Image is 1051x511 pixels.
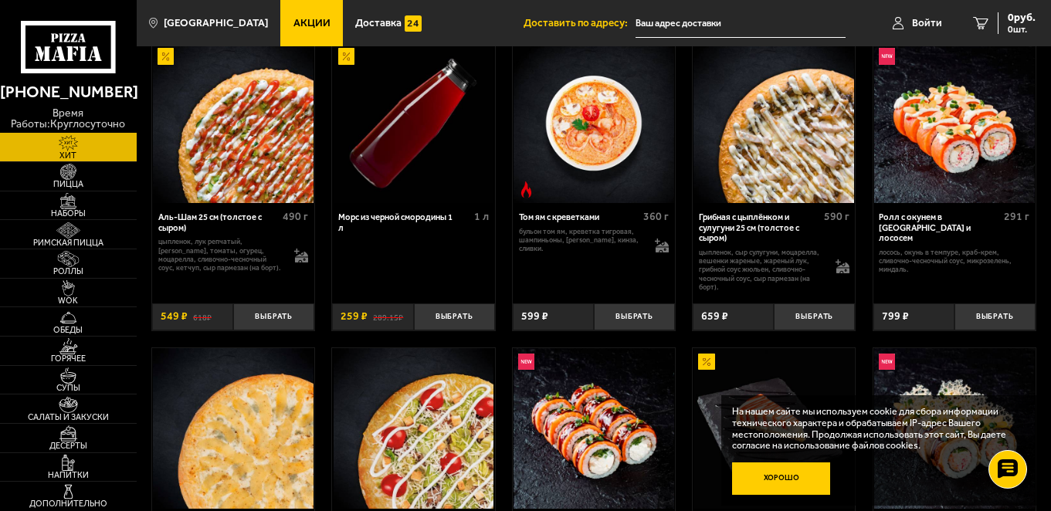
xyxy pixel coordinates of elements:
[698,354,714,370] img: Акционный
[693,43,855,204] a: Грибная с цыплёнком и сулугуни 25 см (толстое с сыром)
[514,43,674,204] img: Том ям с креветками
[524,18,636,29] span: Доставить по адресу:
[474,210,489,223] span: 1 л
[405,15,421,32] img: 15daf4d41897b9f0e9f617042186c801.svg
[774,303,855,330] button: Выбрать
[643,210,669,223] span: 360 г
[879,248,1029,274] p: лосось, окунь в темпуре, краб-крем, сливочно-чесночный соус, микрозелень, миндаль.
[513,43,675,204] a: Острое блюдоТом ям с креветками
[521,311,548,322] span: 599 ₽
[153,348,314,509] img: Груша горгондзола 25 см (толстое с сыром)
[332,43,494,204] a: АкционныйМорс из черной смородины 1 л
[338,48,354,64] img: Акционный
[283,210,308,223] span: 490 г
[164,18,268,29] span: [GEOGRAPHIC_DATA]
[158,212,280,233] div: Аль-Шам 25 см (толстое с сыром)
[341,311,368,322] span: 259 ₽
[161,311,188,322] span: 549 ₽
[873,43,1036,204] a: НовинкаРолл с окунем в темпуре и лососем
[1008,12,1036,23] span: 0 руб.
[954,303,1036,330] button: Выбрать
[355,18,402,29] span: Доставка
[732,406,1016,452] p: На нашем сайте мы используем cookie для сбора информации технического характера и обрабатываем IP...
[732,462,831,496] button: Хорошо
[699,248,824,292] p: цыпленок, сыр сулугуни, моцарелла, вешенки жареные, жареный лук, грибной соус Жюльен, сливочно-че...
[879,212,1000,244] div: Ролл с окунем в [GEOGRAPHIC_DATA] и лососем
[824,210,849,223] span: 590 г
[873,348,1036,509] a: НовинкаРолл Калипсо с угрём и креветкой
[158,237,283,272] p: цыпленок, лук репчатый, [PERSON_NAME], томаты, огурец, моцарелла, сливочно-чесночный соус, кетчуп...
[338,212,470,233] div: Морс из черной смородины 1 л
[193,311,212,322] s: 618 ₽
[518,181,534,198] img: Острое блюдо
[693,348,855,509] a: АкционныйЧизкейк классический
[693,348,854,509] img: Чизкейк классический
[1004,210,1029,223] span: 291 г
[334,348,494,509] img: Цезарь 25 см (толстое с сыром)
[152,348,314,509] a: Груша горгондзола 25 см (толстое с сыром)
[519,212,640,223] div: Том ям с креветками
[882,311,909,322] span: 799 ₽
[373,311,403,322] s: 289.15 ₽
[514,348,674,509] img: Запеченный ролл Гурмэ с лососем и угрём
[332,348,494,509] a: Цезарь 25 см (толстое с сыром)
[513,348,675,509] a: НовинкаЗапеченный ролл Гурмэ с лососем и угрём
[693,43,854,204] img: Грибная с цыплёнком и сулугуни 25 см (толстое с сыром)
[912,18,942,29] span: Войти
[879,48,895,64] img: Новинка
[1008,25,1036,34] span: 0 шт.
[293,18,331,29] span: Акции
[334,43,494,204] img: Морс из черной смородины 1 л
[874,348,1035,509] img: Ролл Калипсо с угрём и креветкой
[518,354,534,370] img: Новинка
[158,48,174,64] img: Акционный
[879,354,895,370] img: Новинка
[153,43,314,204] img: Аль-Шам 25 см (толстое с сыром)
[594,303,675,330] button: Выбрать
[874,43,1035,204] img: Ролл с окунем в темпуре и лососем
[636,9,846,38] input: Ваш адрес доставки
[152,43,314,204] a: АкционныйАль-Шам 25 см (толстое с сыром)
[414,303,495,330] button: Выбрать
[701,311,728,322] span: 659 ₽
[699,212,820,244] div: Грибная с цыплёнком и сулугуни 25 см (толстое с сыром)
[233,303,314,330] button: Выбрать
[519,227,644,253] p: бульон том ям, креветка тигровая, шампиньоны, [PERSON_NAME], кинза, сливки.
